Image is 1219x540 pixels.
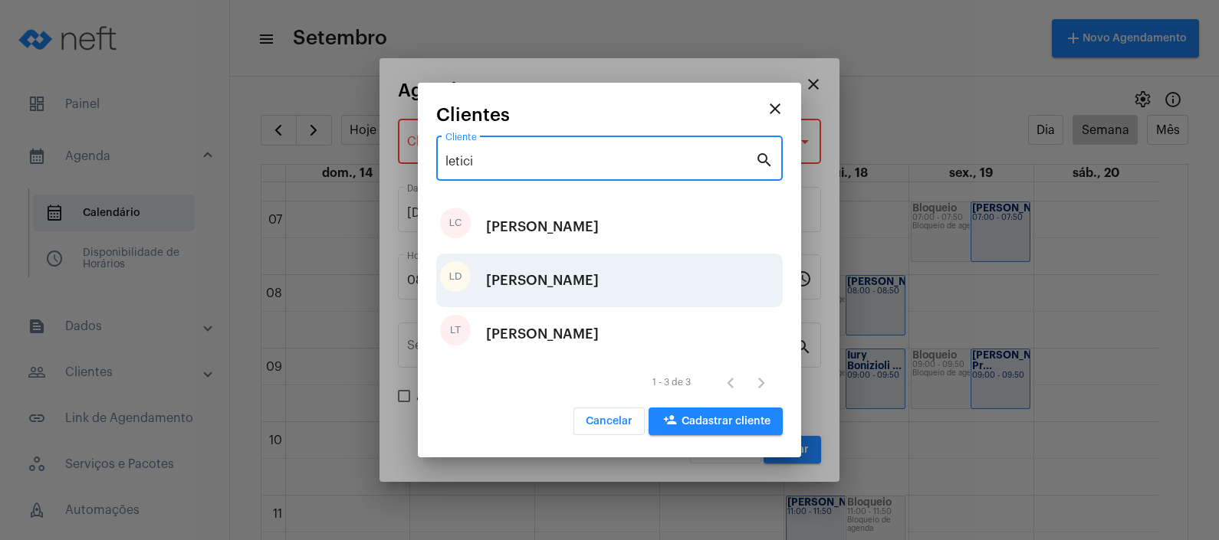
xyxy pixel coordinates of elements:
mat-icon: close [766,100,784,118]
span: Clientes [436,105,510,125]
div: [PERSON_NAME] [486,204,599,250]
button: Cadastrar cliente [649,407,783,435]
button: Página anterior [715,367,746,398]
div: LD [440,261,471,292]
button: Próxima página [746,367,777,398]
button: Cancelar [573,407,645,435]
div: LC [440,208,471,238]
input: Pesquisar cliente [445,155,755,169]
div: LT [440,315,471,345]
mat-icon: person_add [661,413,679,431]
div: 1 - 3 de 3 [652,378,691,388]
span: Cancelar [586,416,632,427]
div: [PERSON_NAME] [486,257,599,303]
div: [PERSON_NAME] [486,311,599,357]
span: Cadastrar cliente [661,416,770,427]
mat-icon: search [755,150,774,169]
